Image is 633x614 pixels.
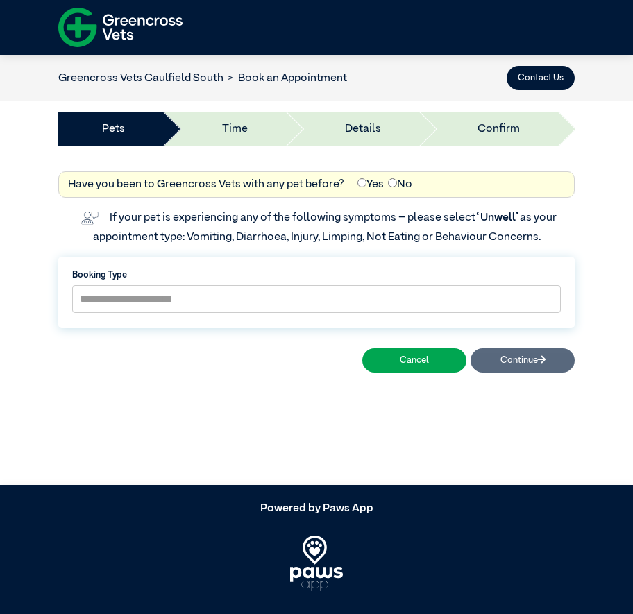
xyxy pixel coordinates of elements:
a: Pets [102,121,125,137]
label: Booking Type [72,268,561,282]
a: Greencross Vets Caulfield South [58,73,223,84]
img: PawsApp [290,536,344,591]
h5: Powered by Paws App [58,502,575,515]
span: “Unwell” [475,212,520,223]
img: f-logo [58,3,183,51]
li: Book an Appointment [223,70,347,87]
label: No [388,176,412,193]
label: If your pet is experiencing any of the following symptoms – please select as your appointment typ... [93,212,559,243]
img: vet [76,207,103,229]
label: Have you been to Greencross Vets with any pet before? [68,176,344,193]
button: Contact Us [507,66,575,90]
label: Yes [357,176,384,193]
button: Cancel [362,348,466,373]
input: No [388,178,397,187]
input: Yes [357,178,366,187]
nav: breadcrumb [58,70,347,87]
